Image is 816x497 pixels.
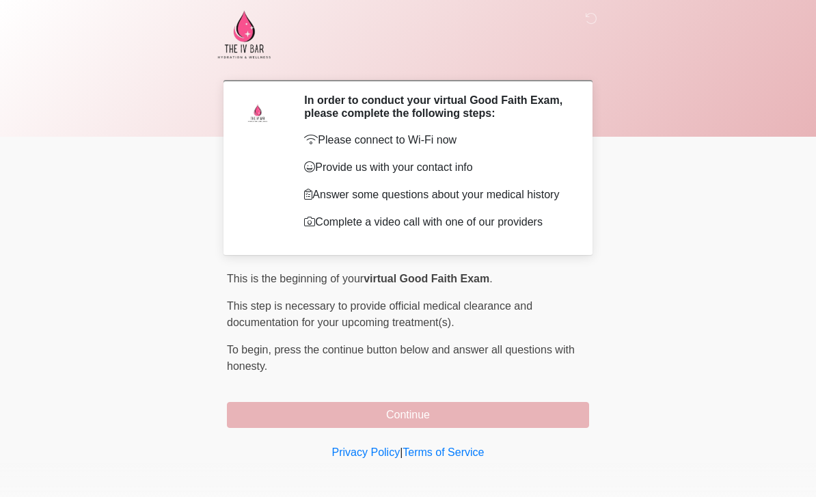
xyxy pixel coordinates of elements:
[304,187,569,203] p: Answer some questions about your medical history
[304,214,569,230] p: Complete a video call with one of our providers
[227,344,274,355] span: To begin,
[304,159,569,176] p: Provide us with your contact info
[227,300,532,328] span: This step is necessary to provide official medical clearance and documentation for your upcoming ...
[227,344,575,372] span: press the continue button below and answer all questions with honesty.
[332,446,400,458] a: Privacy Policy
[304,132,569,148] p: Please connect to Wi-Fi now
[364,273,489,284] strong: virtual Good Faith Exam
[400,446,403,458] a: |
[227,273,364,284] span: This is the beginning of your
[227,402,589,428] button: Continue
[237,94,278,135] img: Agent Avatar
[403,446,484,458] a: Terms of Service
[304,94,569,120] h2: In order to conduct your virtual Good Faith Exam, please complete the following steps:
[489,273,492,284] span: .
[213,10,275,59] img: The IV Bar, LLC Logo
